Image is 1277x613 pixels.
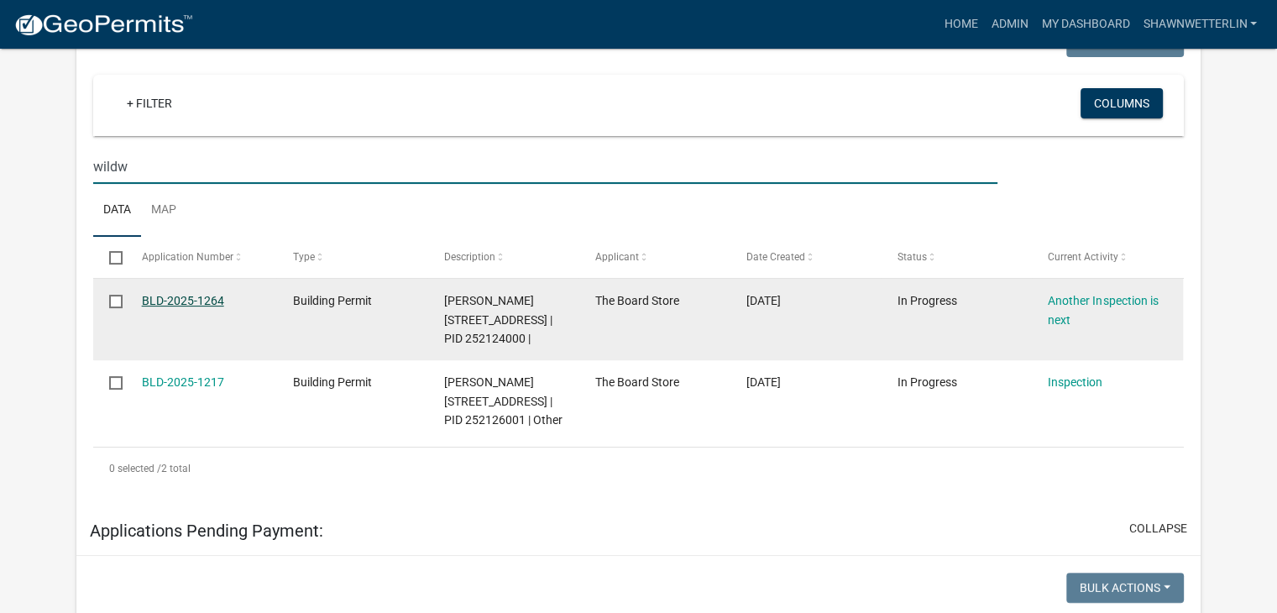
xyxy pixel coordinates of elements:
datatable-header-cell: Current Activity [1032,237,1183,277]
datatable-header-cell: Description [427,237,578,277]
span: Status [897,251,926,263]
a: ShawnWetterlin [1136,8,1264,40]
datatable-header-cell: Status [881,237,1032,277]
a: Data [93,184,141,238]
span: The Board Store [594,294,678,307]
a: BLD-2025-1217 [142,375,224,389]
span: 04/03/2025 [746,375,780,389]
div: 2 total [93,448,1184,490]
span: The Board Store [594,375,678,389]
a: Another Inspection is next [1048,294,1158,327]
span: Application Number [142,251,233,263]
div: collapse [76,10,1201,506]
a: Map [141,184,186,238]
button: Columns [1081,88,1163,118]
button: Bulk Actions [1066,573,1184,603]
h5: Applications Pending Payment: [90,521,323,541]
datatable-header-cell: Select [93,237,125,277]
a: + Filter [113,88,186,118]
datatable-header-cell: Application Number [125,237,276,277]
span: Date Created [746,251,804,263]
datatable-header-cell: Type [276,237,427,277]
span: 0 selected / [109,463,161,474]
a: My Dashboard [1034,8,1136,40]
a: Home [937,8,984,40]
span: SEYLER, DIANNE 719 WILDWOOD CT, Houston County | PID 252126001 | Other [444,375,563,427]
a: Admin [984,8,1034,40]
span: Applicant [594,251,638,263]
input: Search for applications [93,149,997,184]
span: 04/29/2025 [746,294,780,307]
span: Building Permit [293,375,372,389]
span: Building Permit [293,294,372,307]
a: BLD-2025-1264 [142,294,224,307]
span: In Progress [897,294,956,307]
datatable-header-cell: Applicant [578,237,730,277]
span: SCHILD, JANICE 710 WILDWOOD CT, Houston County | PID 252124000 | [444,294,552,346]
datatable-header-cell: Date Created [730,237,881,277]
button: collapse [1129,520,1187,537]
span: Current Activity [1048,251,1117,263]
span: In Progress [897,375,956,389]
a: Inspection [1048,375,1102,389]
span: Type [293,251,315,263]
span: Description [444,251,495,263]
